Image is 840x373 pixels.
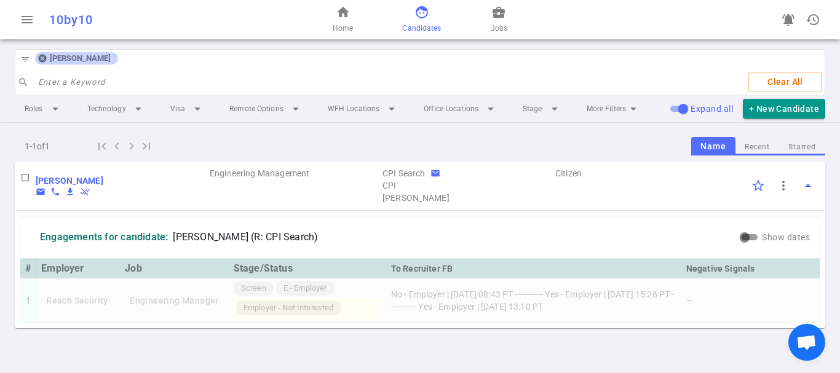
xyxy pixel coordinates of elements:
span: Show dates [762,232,810,242]
th: Employer [36,259,120,278]
span: Candidate Recruiters [382,192,553,204]
li: Visa [160,98,215,120]
span: arrow_drop_up [801,178,815,193]
li: Office Locations [414,98,508,120]
li: More Filters [577,98,651,120]
div: — [686,294,834,307]
li: Stage [513,98,572,120]
a: Candidates [402,5,441,34]
span: more_vert [776,178,791,193]
span: Jobs [491,22,507,34]
button: Open menu [15,7,39,32]
th: # [20,259,36,278]
span: email [430,168,440,178]
div: 1 - 1 of 1 [15,136,95,156]
td: Visa [554,162,727,204]
span: Screen [236,283,271,294]
span: Candidates [402,22,441,34]
button: Toggle Expand/Collapse [796,173,820,198]
button: Copy Recruiter email [430,168,440,178]
div: 10by10 [49,12,275,27]
span: Agency [382,179,553,192]
span: Employer - Not Interested [239,302,339,314]
span: face [414,5,429,20]
span: Expand all [691,104,733,114]
span: search [18,77,29,88]
td: Roles [208,162,381,204]
span: business_center [491,5,506,20]
th: Job [120,259,229,278]
button: + New Candidate [743,99,825,119]
div: Negative Signals [686,261,834,276]
span: notifications_active [781,12,796,27]
b: [PERSON_NAME] [36,176,103,186]
span: Home [333,22,353,34]
td: Options [727,162,825,204]
div: Recruiter [382,167,426,179]
button: Name [691,137,735,156]
span: phone [50,187,60,197]
button: Copy Candidate email [36,187,46,197]
li: Technology [77,98,156,120]
td: No - Employer | [DATE] 08:43 PT ----------- Yes - Employer | [DATE] 15:26 PT ----------- Yes - Em... [386,278,681,323]
a: Go to Edit [36,175,103,187]
div: To Recruiter FB [391,261,676,276]
span: [PERSON_NAME] [45,53,116,63]
button: Withdraw candidate [80,187,90,197]
button: Copy Candidate phone [50,187,60,197]
li: Remote Options [220,98,313,120]
span: menu [20,12,34,27]
li: Roles [15,98,73,120]
td: 1 [20,278,36,323]
a: Jobs [491,5,507,34]
div: Engagements for candidate: [40,231,168,243]
button: Recent [735,139,779,155]
span: history [806,12,820,27]
span: E - Employer [279,283,332,294]
li: WFH Locations [318,98,409,120]
button: Open history [801,7,825,32]
th: Stage/Status [229,259,386,278]
div: Open chat [788,324,825,361]
div: Click to Starred [745,173,771,198]
button: Starred [779,139,825,155]
span: email [36,187,46,197]
span: remove_done [80,187,90,197]
button: Download resume [65,187,75,197]
a: Home [333,5,353,34]
span: [PERSON_NAME] (R: CPI Search) [173,231,318,243]
span: filter_list [20,55,30,65]
i: file_download [65,187,75,197]
a: Go to see announcements [776,7,801,32]
span: home [336,5,351,20]
button: Clear All [748,72,822,92]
